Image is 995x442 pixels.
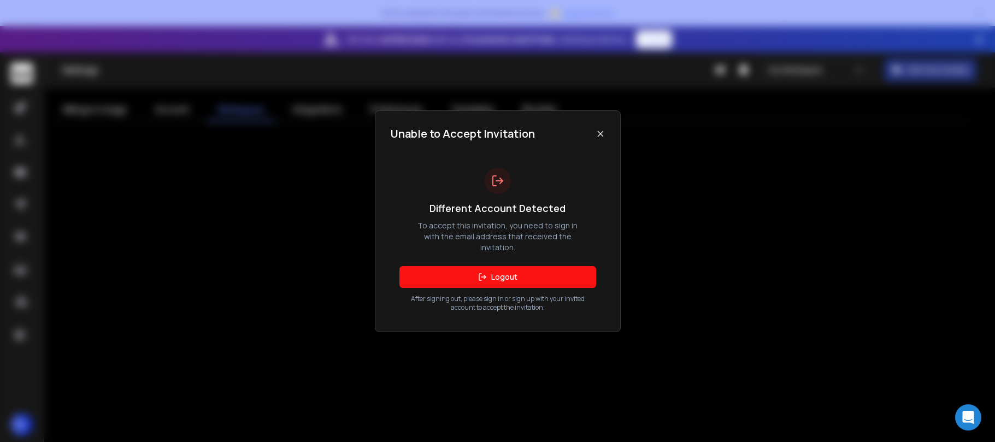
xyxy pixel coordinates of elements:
[391,126,535,142] h1: Unable to Accept Invitation
[416,201,580,216] h3: Different Account Detected
[955,404,981,431] div: Open Intercom Messenger
[399,266,596,288] button: Logout
[416,220,580,253] p: To accept this invitation, you need to sign in with the email address that received the invitation.
[399,294,596,312] p: After signing out, please sign in or sign up with your invited account to accept the invitation.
